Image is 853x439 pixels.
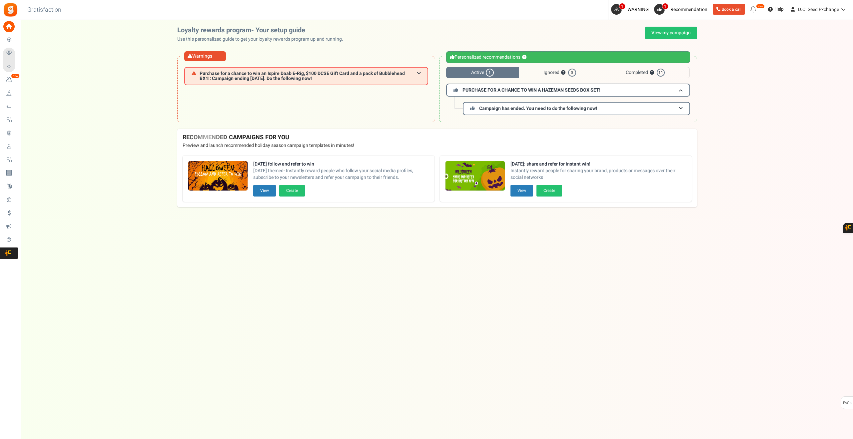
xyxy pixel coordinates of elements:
[798,6,839,13] span: D.C. Seed Exchange
[279,185,305,197] button: Create
[657,69,665,77] span: 11
[536,185,562,197] button: Create
[479,105,597,112] span: Campaign has ended. You need to do the following now!
[253,161,429,168] strong: [DATE] follow and refer to win
[446,51,690,63] div: Personalized recommendations
[611,4,651,15] a: 1 WARNING
[486,69,494,77] span: 1
[670,6,707,13] span: Recommendation
[627,6,649,13] span: WARNING
[765,4,786,15] a: Help
[200,71,417,81] span: Purchase for a chance to win an Ispire Daab E-Rig, $100 DCSE Gift Card and a pack of Bubblehead B...
[20,3,69,17] h3: Gratisfaction
[253,168,429,181] span: [DATE] themed- Instantly reward people who follow your social media profiles, subscribe to your n...
[253,185,276,197] button: View
[510,185,533,197] button: View
[177,27,349,34] h2: Loyalty rewards program- Your setup guide
[183,134,692,141] h4: RECOMMENDED CAMPAIGNS FOR YOU
[650,71,654,75] button: ?
[662,3,668,10] span: 1
[184,51,226,61] div: Warnings
[446,67,519,78] span: Active
[177,36,349,43] p: Use this personalized guide to get your loyalty rewards program up and running.
[519,67,601,78] span: Ignored
[619,3,625,10] span: 1
[510,168,686,181] span: Instantly reward people for sharing your brand, products or messages over their social networks
[183,142,692,149] p: Preview and launch recommended holiday season campaign templates in minutes!
[3,74,18,86] a: New
[773,6,784,13] span: Help
[462,87,600,94] span: PURCHASE FOR A CHANCE TO WIN A HAZEMAN SEEDS BOX SET!
[3,2,18,17] img: Gratisfaction
[188,161,248,191] img: Recommended Campaigns
[522,55,526,60] button: ?
[645,27,697,39] a: View my campaign
[11,74,20,78] em: New
[654,4,710,15] a: 1 Recommendation
[510,161,686,168] strong: [DATE]: share and refer for instant win!
[756,4,765,9] em: New
[561,71,565,75] button: ?
[843,397,852,409] span: FAQs
[445,161,505,191] img: Recommended Campaigns
[568,69,576,77] span: 0
[713,4,745,15] a: Book a call
[601,67,690,78] span: Completed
